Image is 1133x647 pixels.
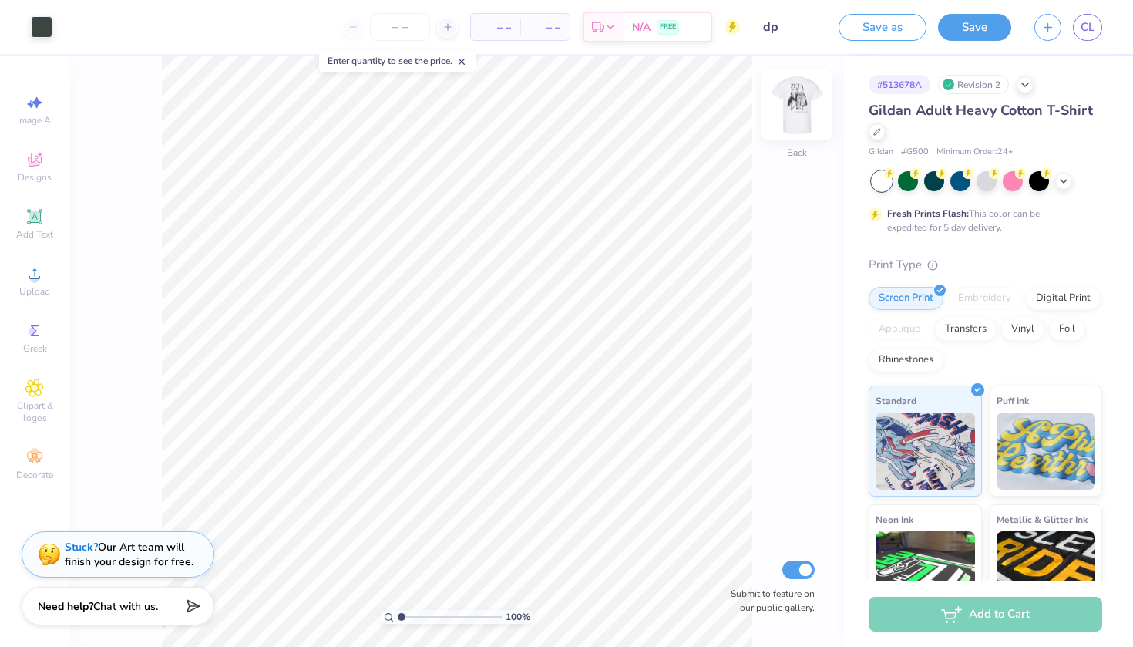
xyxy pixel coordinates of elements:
span: Chat with us. [93,599,158,614]
span: 100 % [506,610,530,624]
img: Neon Ink [876,531,975,608]
img: Puff Ink [997,413,1096,490]
span: Standard [876,393,916,409]
span: – – [480,19,511,35]
div: This color can be expedited for 5 day delivery. [887,207,1077,234]
span: CL [1081,19,1094,36]
div: Transfers [935,318,997,341]
span: Decorate [16,469,53,481]
span: # G500 [901,146,929,159]
span: – – [530,19,560,35]
div: Vinyl [1001,318,1044,341]
span: Image AI [17,114,53,126]
img: Metallic & Glitter Ink [997,531,1096,608]
span: Designs [18,171,52,184]
span: Gildan Adult Heavy Cotton T-Shirt [869,101,1093,120]
span: Metallic & Glitter Ink [997,511,1088,527]
span: Upload [19,285,50,298]
span: FREE [660,22,676,32]
div: Rhinestones [869,349,943,372]
span: Minimum Order: 24 + [936,146,1014,159]
a: CL [1073,14,1102,41]
div: Screen Print [869,287,943,310]
span: N/A [632,19,651,35]
button: Save as [839,14,926,41]
strong: Fresh Prints Flash: [887,207,969,220]
span: Gildan [869,146,893,159]
div: # 513678A [869,75,930,94]
input: Untitled Design [751,12,827,42]
span: Greek [23,342,47,355]
input: – – [370,13,430,41]
span: Clipart & logos [8,399,62,424]
div: Foil [1049,318,1085,341]
strong: Need help? [38,599,93,614]
div: Our Art team will finish your design for free. [65,540,193,569]
div: Revision 2 [938,75,1009,94]
img: Back [766,74,828,136]
div: Applique [869,318,930,341]
strong: Stuck? [65,540,98,554]
span: Puff Ink [997,393,1029,409]
span: Neon Ink [876,511,913,527]
div: Enter quantity to see the price. [319,50,476,72]
div: Digital Print [1026,287,1101,310]
button: Save [938,14,1011,41]
div: Back [787,146,807,160]
label: Submit to feature on our public gallery. [722,587,815,615]
span: Add Text [16,228,53,241]
img: Standard [876,413,975,490]
div: Embroidery [948,287,1021,310]
div: Print Type [869,256,1102,274]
